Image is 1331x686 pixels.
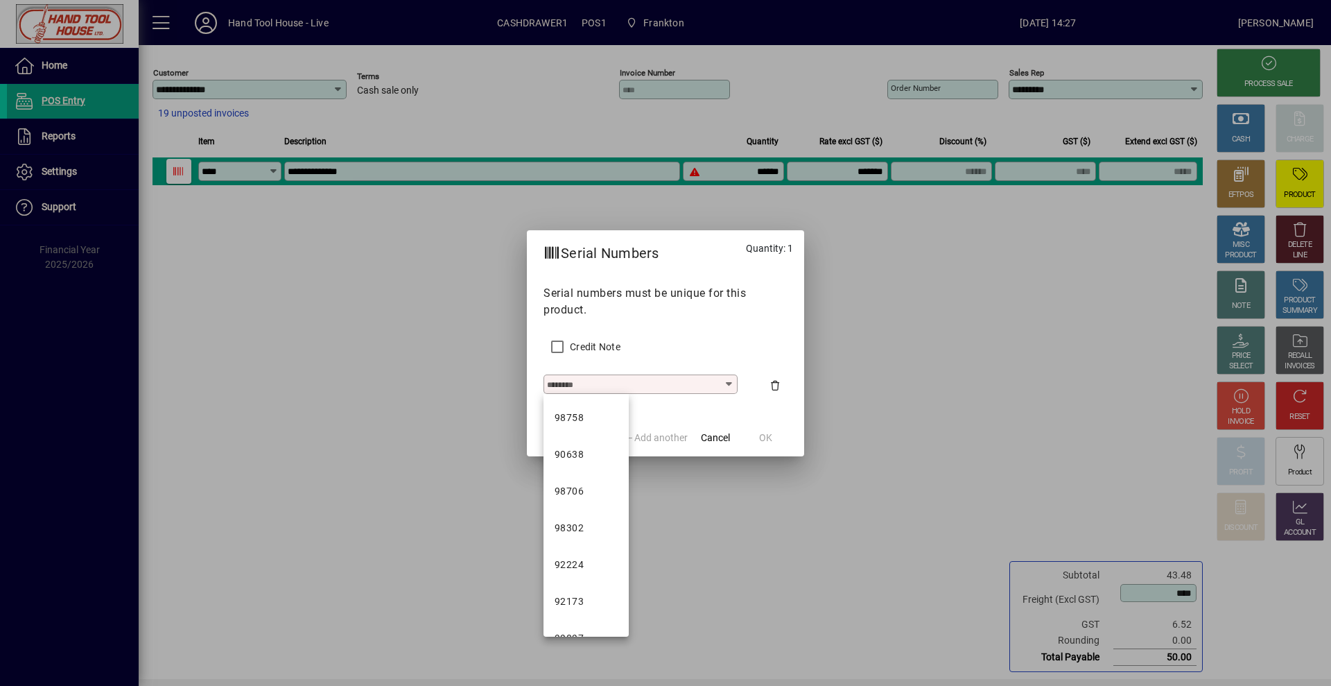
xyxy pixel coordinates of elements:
[555,411,584,425] div: 98758
[555,631,584,646] div: 99897
[701,431,730,445] span: Cancel
[555,558,584,572] div: 92224
[693,426,738,451] button: Cancel
[543,583,629,620] mat-option: 92173
[543,473,629,510] mat-option: 98706
[543,620,629,657] mat-option: 99897
[543,510,629,547] mat-option: 98302
[555,594,584,609] div: 92173
[543,400,629,436] mat-option: 98758
[555,521,584,535] div: 98302
[543,547,629,583] mat-option: 92224
[555,484,584,499] div: 98706
[555,447,584,462] div: 90638
[735,230,804,271] div: Quantity: 1
[527,230,676,271] h2: Serial Numbers
[567,340,620,354] label: Credit Note
[543,285,788,318] p: Serial numbers must be unique for this product.
[543,436,629,473] mat-option: 90638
